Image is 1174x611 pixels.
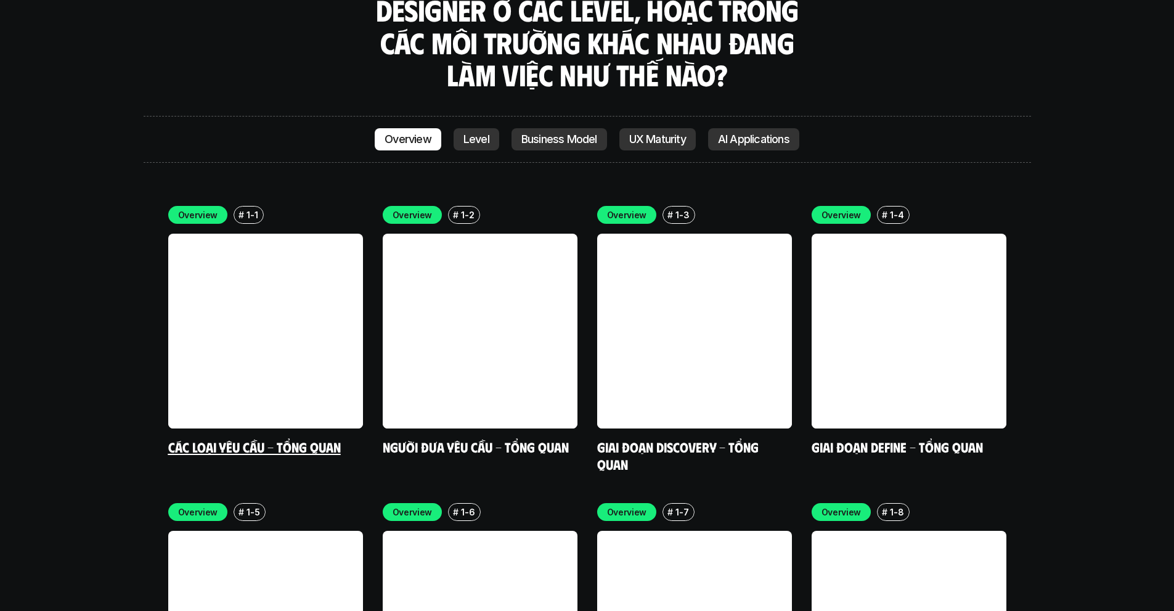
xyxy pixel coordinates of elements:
[168,438,341,455] a: Các loại yêu cầu - Tổng quan
[812,438,983,455] a: Giai đoạn Define - Tổng quan
[247,506,259,519] p: 1-5
[667,507,673,517] h6: #
[882,507,887,517] h6: #
[454,128,499,150] a: Level
[890,208,903,221] p: 1-4
[667,210,673,219] h6: #
[383,438,569,455] a: Người đưa yêu cầu - Tổng quan
[178,208,218,221] p: Overview
[393,208,433,221] p: Overview
[512,128,607,150] a: Business Model
[629,133,686,146] p: UX Maturity
[463,133,489,146] p: Level
[675,506,688,519] p: 1-7
[385,133,431,146] p: Overview
[708,128,799,150] a: AI Applications
[821,506,862,519] p: Overview
[178,506,218,519] p: Overview
[607,208,647,221] p: Overview
[461,506,475,519] p: 1-6
[619,128,696,150] a: UX Maturity
[675,208,689,221] p: 1-3
[597,438,762,472] a: Giai đoạn Discovery - Tổng quan
[607,506,647,519] p: Overview
[521,133,597,146] p: Business Model
[453,210,459,219] h6: #
[821,208,862,221] p: Overview
[882,210,887,219] h6: #
[375,128,441,150] a: Overview
[718,133,789,146] p: AI Applications
[890,506,903,519] p: 1-8
[393,506,433,519] p: Overview
[247,208,258,221] p: 1-1
[238,210,244,219] h6: #
[453,507,459,517] h6: #
[461,208,474,221] p: 1-2
[238,507,244,517] h6: #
